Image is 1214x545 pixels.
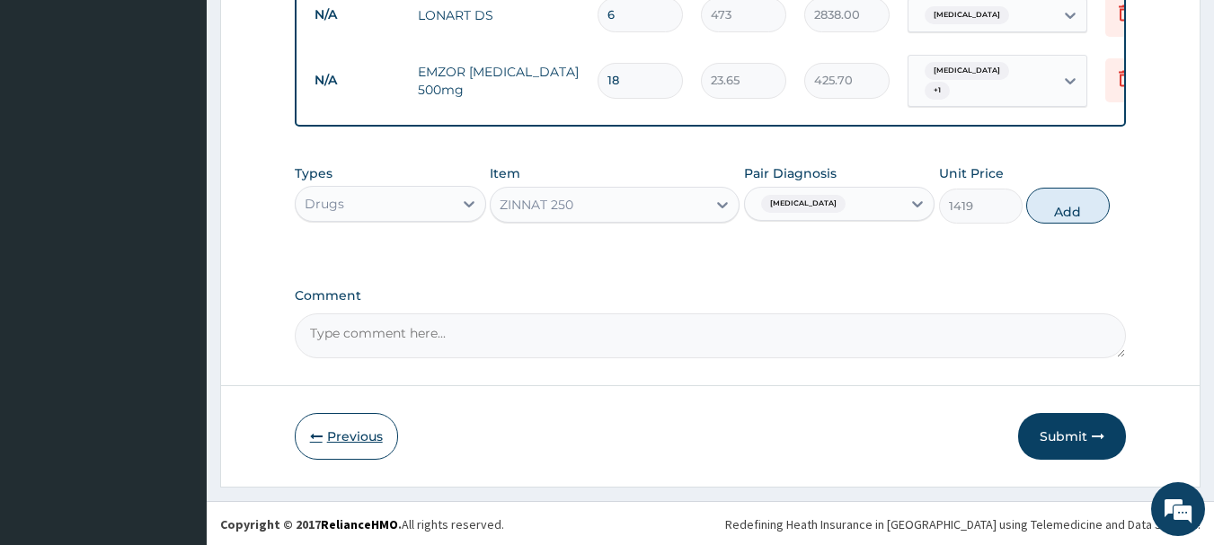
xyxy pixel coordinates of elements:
[295,166,332,181] label: Types
[761,195,846,213] span: [MEDICAL_DATA]
[1026,188,1110,224] button: Add
[104,160,248,341] span: We're online!
[744,164,837,182] label: Pair Diagnosis
[925,82,950,100] span: + 1
[305,195,344,213] div: Drugs
[321,516,398,532] a: RelianceHMO
[306,64,409,97] td: N/A
[33,90,73,135] img: d_794563401_company_1708531726252_794563401
[725,515,1201,533] div: Redefining Heath Insurance in [GEOGRAPHIC_DATA] using Telemedicine and Data Science!
[295,288,1127,303] label: Comment
[490,164,520,182] label: Item
[9,358,342,421] textarea: Type your message and hit 'Enter'
[939,164,1004,182] label: Unit Price
[1018,413,1126,460] button: Submit
[295,9,338,52] div: Minimize live chat window
[925,6,1009,24] span: [MEDICAL_DATA]
[409,54,589,108] td: EMZOR [MEDICAL_DATA] 500mg
[220,516,402,532] strong: Copyright © 2017 .
[93,101,302,124] div: Chat with us now
[500,196,573,214] div: ZINNAT 250
[925,62,1009,80] span: [MEDICAL_DATA]
[295,413,398,460] button: Previous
